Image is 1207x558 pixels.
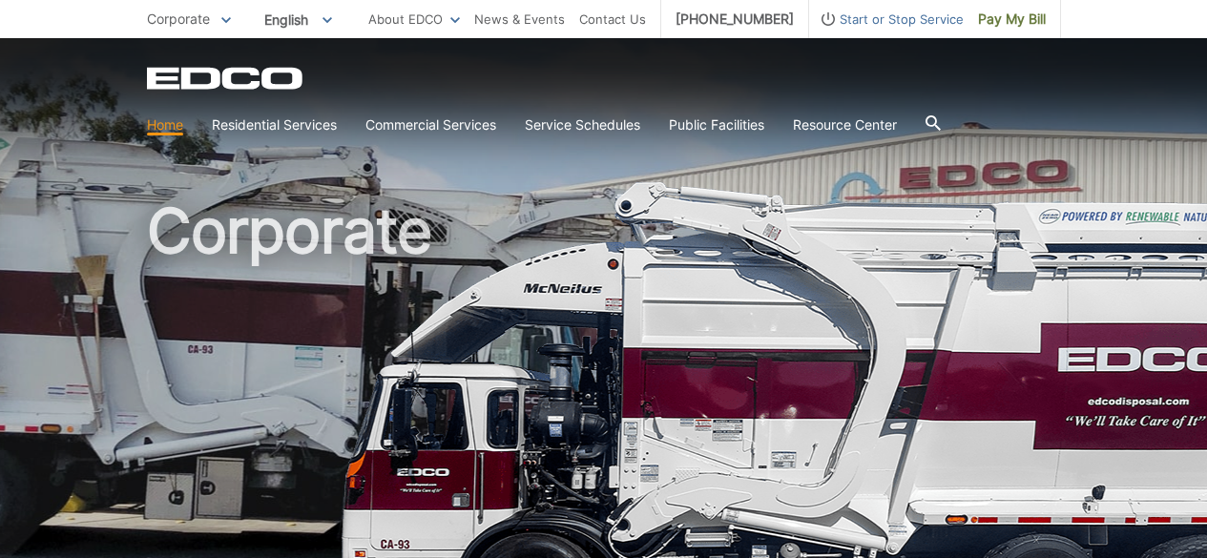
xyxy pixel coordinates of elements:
a: Residential Services [212,114,337,135]
a: Public Facilities [669,114,764,135]
span: Corporate [147,10,210,27]
a: News & Events [474,9,565,30]
a: EDCD logo. Return to the homepage. [147,67,305,90]
a: Service Schedules [525,114,640,135]
span: English [250,4,346,35]
a: Contact Us [579,9,646,30]
a: Home [147,114,183,135]
a: Commercial Services [365,114,496,135]
span: Pay My Bill [978,9,1046,30]
a: Resource Center [793,114,897,135]
a: About EDCO [368,9,460,30]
